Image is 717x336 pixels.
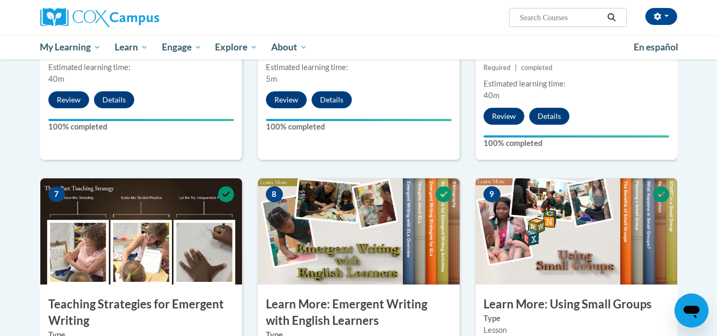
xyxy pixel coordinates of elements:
[675,294,709,328] iframe: Button to launch messaging window
[48,91,89,108] button: Review
[258,178,460,285] img: Course Image
[483,64,511,72] span: Required
[40,8,159,27] img: Cox Campus
[48,119,234,121] div: Your progress
[266,119,452,121] div: Your progress
[521,64,552,72] span: completed
[48,121,234,133] label: 100% completed
[483,135,669,137] div: Your progress
[627,36,685,58] a: En español
[515,64,517,72] span: |
[634,41,678,53] span: En español
[483,186,500,202] span: 9
[258,296,460,329] h3: Learn More: Emergent Writing with English Learners
[48,186,65,202] span: 7
[529,108,569,125] button: Details
[33,35,108,59] a: My Learning
[483,313,669,324] label: Type
[155,35,209,59] a: Engage
[266,121,452,133] label: 100% completed
[271,41,307,54] span: About
[40,8,242,27] a: Cox Campus
[48,74,64,83] span: 40m
[645,8,677,25] button: Account Settings
[476,178,677,285] img: Course Image
[24,35,693,59] div: Main menu
[40,178,242,285] img: Course Image
[476,296,677,313] h3: Learn More: Using Small Groups
[40,41,101,54] span: My Learning
[266,91,307,108] button: Review
[162,41,202,54] span: Engage
[266,62,452,73] div: Estimated learning time:
[519,11,603,24] input: Search Courses
[483,91,499,100] span: 40m
[483,137,669,149] label: 100% completed
[483,108,524,125] button: Review
[266,186,283,202] span: 8
[115,41,148,54] span: Learn
[483,324,669,336] div: Lesson
[264,35,314,59] a: About
[266,74,277,83] span: 5m
[312,91,352,108] button: Details
[603,11,619,24] button: Search
[108,35,155,59] a: Learn
[208,35,264,59] a: Explore
[215,41,257,54] span: Explore
[483,78,669,90] div: Estimated learning time:
[40,296,242,329] h3: Teaching Strategies for Emergent Writing
[48,62,234,73] div: Estimated learning time:
[94,91,134,108] button: Details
